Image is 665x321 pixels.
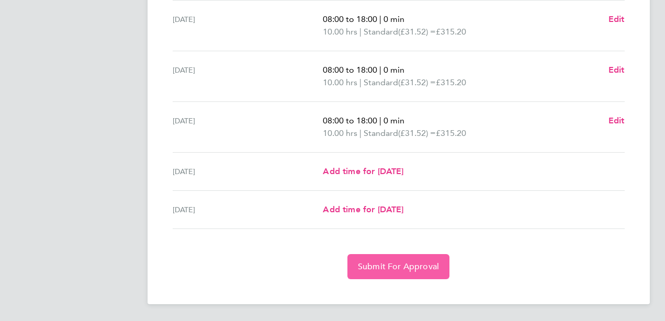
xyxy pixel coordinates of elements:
span: £315.20 [436,77,466,87]
div: [DATE] [173,114,323,140]
span: £315.20 [436,27,466,37]
a: Edit [608,13,625,26]
button: Submit For Approval [347,254,449,279]
span: Edit [608,14,625,24]
span: Standard [364,76,398,89]
span: | [379,14,381,24]
span: 0 min [384,14,404,24]
span: 0 min [384,116,404,125]
span: 08:00 to 18:00 [323,14,377,24]
span: (£31.52) = [398,77,436,87]
a: Add time for [DATE] [323,165,403,178]
span: 10.00 hrs [323,77,357,87]
span: Add time for [DATE] [323,166,403,176]
span: Standard [364,127,398,140]
a: Edit [608,114,625,127]
div: [DATE] [173,165,323,178]
span: 08:00 to 18:00 [323,116,377,125]
span: (£31.52) = [398,27,436,37]
span: 10.00 hrs [323,27,357,37]
span: Edit [608,65,625,75]
span: Add time for [DATE] [323,204,403,214]
span: | [359,128,362,138]
span: Standard [364,26,398,38]
span: | [359,27,362,37]
span: Submit For Approval [358,261,439,272]
span: 0 min [384,65,404,75]
div: [DATE] [173,13,323,38]
span: | [379,65,381,75]
a: Add time for [DATE] [323,203,403,216]
span: 10.00 hrs [323,128,357,138]
div: [DATE] [173,203,323,216]
span: Edit [608,116,625,125]
span: £315.20 [436,128,466,138]
a: Edit [608,64,625,76]
span: 08:00 to 18:00 [323,65,377,75]
span: | [379,116,381,125]
div: [DATE] [173,64,323,89]
span: (£31.52) = [398,128,436,138]
span: | [359,77,362,87]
